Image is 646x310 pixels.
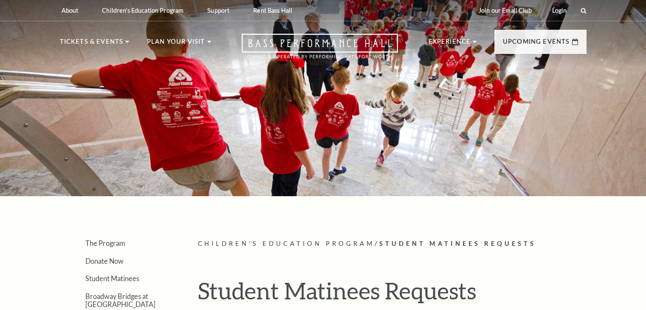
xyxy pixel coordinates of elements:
p: About [62,7,79,14]
a: The Program [85,239,125,247]
p: Upcoming Events [503,37,570,52]
span: Children's Education Program [198,240,375,247]
a: Donate Now [85,257,124,265]
span: Student Matinees Requests [379,240,536,247]
p: Tickets & Events [60,37,124,52]
a: Broadway Bridges at [GEOGRAPHIC_DATA] [85,292,155,308]
p: Experience [429,37,471,52]
p: / [198,239,587,249]
p: Children's Education Program [102,7,183,14]
a: Student Matinees [85,274,139,282]
p: Support [207,7,229,14]
p: Rent Bass Hall [253,7,292,14]
p: Plan Your Visit [147,37,205,52]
